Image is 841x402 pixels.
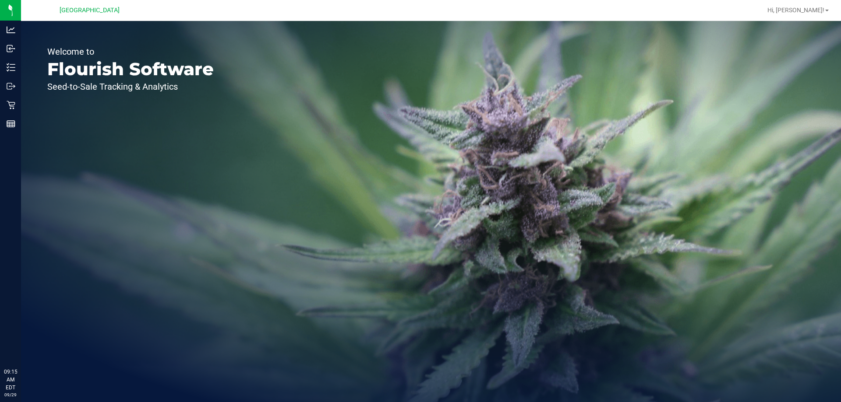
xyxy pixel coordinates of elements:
inline-svg: Analytics [7,25,15,34]
inline-svg: Reports [7,119,15,128]
inline-svg: Inbound [7,44,15,53]
inline-svg: Retail [7,101,15,109]
p: Seed-to-Sale Tracking & Analytics [47,82,214,91]
span: Hi, [PERSON_NAME]! [767,7,824,14]
p: Flourish Software [47,60,214,78]
inline-svg: Inventory [7,63,15,72]
p: 09:15 AM EDT [4,368,17,392]
p: 09/29 [4,392,17,398]
span: [GEOGRAPHIC_DATA] [60,7,120,14]
inline-svg: Outbound [7,82,15,91]
p: Welcome to [47,47,214,56]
